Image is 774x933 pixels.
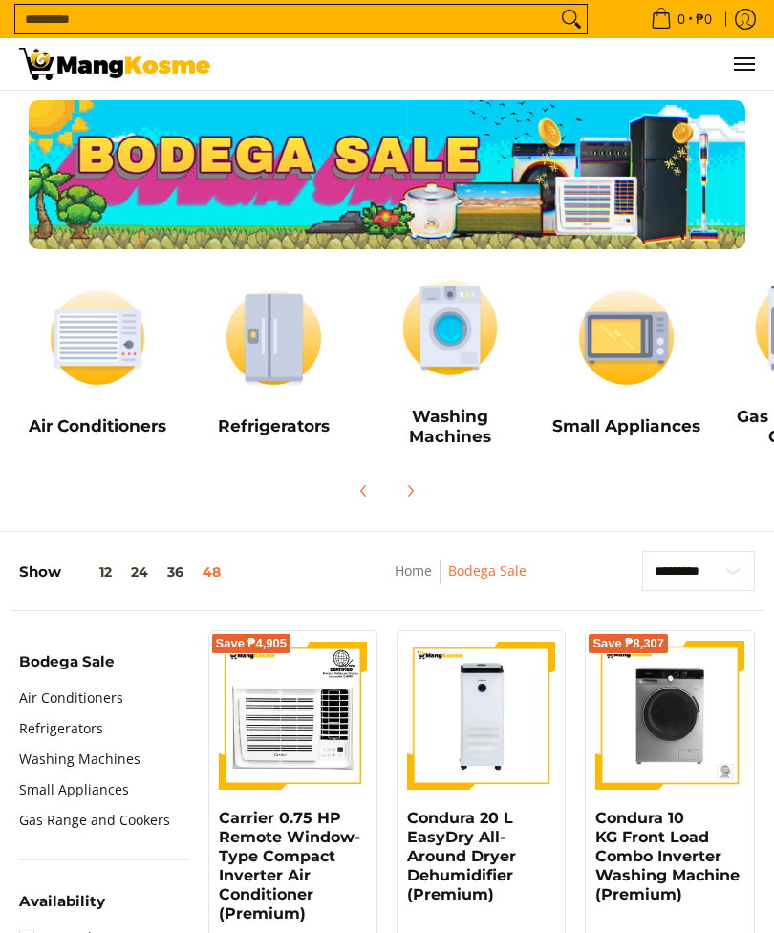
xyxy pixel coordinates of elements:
[395,562,432,580] a: Home
[372,268,528,386] img: Washing Machines
[675,12,688,26] span: 0
[407,809,516,903] a: Condura 20 L EasyDry All-Around Dryer Dehumidifier (Premium)
[19,744,140,774] a: Washing Machines
[19,894,105,908] span: Availability
[343,470,385,512] button: Previous
[19,279,176,396] img: Air Conditioners
[195,279,352,396] img: Refrigerators
[693,12,715,26] span: ₱0
[372,268,528,460] a: Washing Machines Washing Machines
[595,641,743,789] img: Condura 10 KG Front Load Combo Inverter Washing Machine (Premium)
[595,809,740,903] a: Condura 10 KG Front Load Combo Inverter Washing Machine (Premium)
[229,38,755,90] ul: Customer Navigation
[195,415,352,435] h5: Refrigerators
[19,654,115,668] span: Bodega Sale
[19,774,129,805] a: Small Appliances
[19,894,105,922] summary: Open
[219,641,367,789] img: Carrier 0.75 HP Remote Window-Type Compact Inverter Air Conditioner (Premium)
[556,5,587,33] button: Search
[19,654,115,683] summary: Open
[19,683,123,713] a: Air Conditioners
[372,406,528,447] h5: Washing Machines
[448,562,527,580] a: Bodega Sale
[195,279,352,451] a: Refrigerators Refrigerators
[19,805,170,836] a: Gas Range and Cookers
[548,415,704,435] h5: Small Appliances
[121,564,158,580] button: 24
[19,279,176,451] a: Air Conditioners Air Conditioners
[389,470,431,512] button: Next
[229,38,755,90] nav: Main Menu
[645,9,718,30] span: •
[732,38,755,90] button: Menu
[548,279,704,396] img: Small Appliances
[548,279,704,451] a: Small Appliances Small Appliances
[216,638,288,649] span: Save ₱4,905
[158,564,193,580] button: 36
[19,415,176,435] h5: Air Conditioners
[19,713,103,744] a: Refrigerators
[19,563,230,582] h5: Show
[219,809,360,922] a: Carrier 0.75 HP Remote Window-Type Compact Inverter Air Conditioner (Premium)
[407,641,555,789] img: https://mangkosme.com/products/condura-20-l-easydry-all-around-dryer-dehumidifier-premium
[592,638,664,649] span: Save ₱8,307
[333,560,587,603] nav: Breadcrumbs
[61,564,121,580] button: 12
[193,564,230,580] button: 48
[19,48,210,80] img: Bodega Sale l Mang Kosme: Cost-Efficient &amp; Quality Home Appliances | Page 2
